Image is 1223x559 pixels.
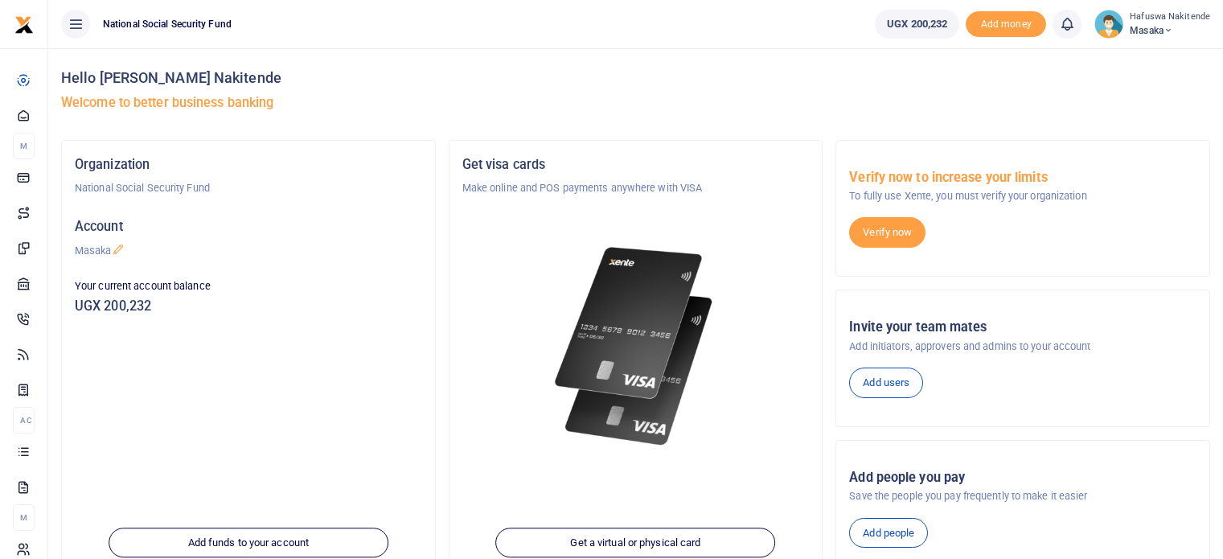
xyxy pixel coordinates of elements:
img: profile-user [1094,10,1123,39]
span: UGX 200,232 [887,16,947,32]
a: profile-user Hafuswa Nakitende Masaka [1094,10,1210,39]
p: Make online and POS payments anywhere with VISA [462,180,810,196]
a: Add money [966,17,1046,29]
img: logo-small [14,15,34,35]
a: Verify now [849,217,925,248]
h5: Welcome to better business banking [61,95,1210,111]
a: Get a virtual or physical card [496,528,776,558]
h5: Verify now to increase your limits [849,170,1196,186]
h4: Hello [PERSON_NAME] Nakitende [61,69,1210,87]
h5: Add people you pay [849,470,1196,486]
h5: Organization [75,157,422,173]
a: Add users [849,368,923,398]
img: xente-_physical_cards.png [549,235,723,458]
h5: Account [75,219,422,235]
li: M [13,504,35,531]
span: Masaka [1130,23,1210,38]
p: Masaka [75,243,422,259]
li: Ac [13,407,35,434]
p: Add initiators, approvers and admins to your account [849,339,1196,355]
li: Toup your wallet [966,11,1046,38]
span: National Social Security Fund [96,17,238,31]
span: Add money [966,11,1046,38]
p: National Social Security Fund [75,180,422,196]
a: Add funds to your account [109,528,388,558]
p: Your current account balance [75,278,422,294]
p: To fully use Xente, you must verify your organization [849,188,1196,204]
a: UGX 200,232 [875,10,959,39]
small: Hafuswa Nakitende [1130,10,1210,24]
a: Add people [849,518,928,549]
h5: Get visa cards [462,157,810,173]
p: Save the people you pay frequently to make it easier [849,488,1196,504]
h5: UGX 200,232 [75,298,422,314]
h5: Invite your team mates [849,319,1196,335]
li: M [13,133,35,159]
a: logo-small logo-large logo-large [14,18,34,30]
li: Wallet ballance [868,10,966,39]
